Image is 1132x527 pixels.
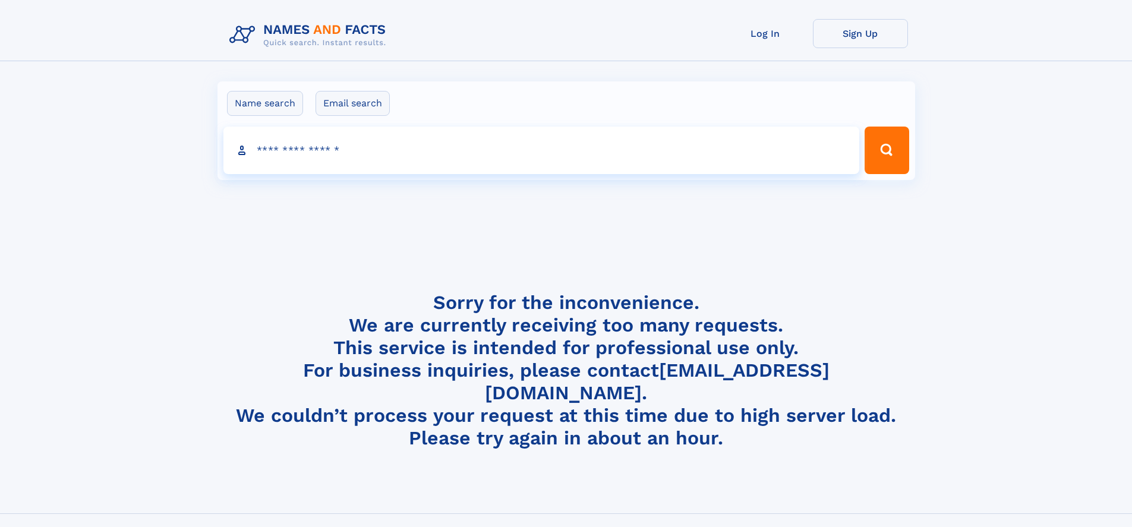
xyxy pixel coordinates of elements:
[223,127,860,174] input: search input
[718,19,813,48] a: Log In
[225,291,908,450] h4: Sorry for the inconvenience. We are currently receiving too many requests. This service is intend...
[316,91,390,116] label: Email search
[225,19,396,51] img: Logo Names and Facts
[485,359,830,404] a: [EMAIL_ADDRESS][DOMAIN_NAME]
[227,91,303,116] label: Name search
[865,127,909,174] button: Search Button
[813,19,908,48] a: Sign Up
